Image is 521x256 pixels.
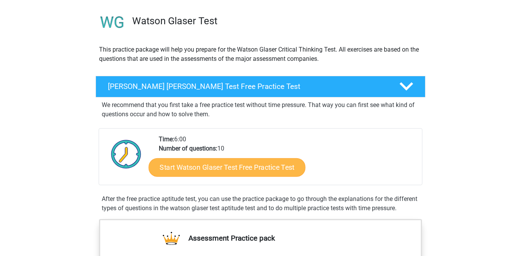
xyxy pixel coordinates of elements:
div: 6:00 10 [153,135,422,185]
b: Number of questions: [159,145,217,152]
a: [PERSON_NAME] [PERSON_NAME] Test Free Practice Test [92,76,429,97]
h3: Watson Glaser Test [132,15,419,27]
img: watson glaser test [96,6,129,39]
b: Time: [159,136,174,143]
a: Start Watson Glaser Test Free Practice Test [149,158,306,177]
p: We recommend that you first take a free practice test without time pressure. That way you can fir... [102,100,419,119]
div: After the free practice aptitude test, you can use the practice package to go through the explana... [99,194,422,213]
p: This practice package will help you prepare for the Watson Glaser Critical Thinking Test. All exe... [99,45,422,64]
img: Clock [107,135,146,173]
h4: [PERSON_NAME] [PERSON_NAME] Test Free Practice Test [108,82,387,91]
